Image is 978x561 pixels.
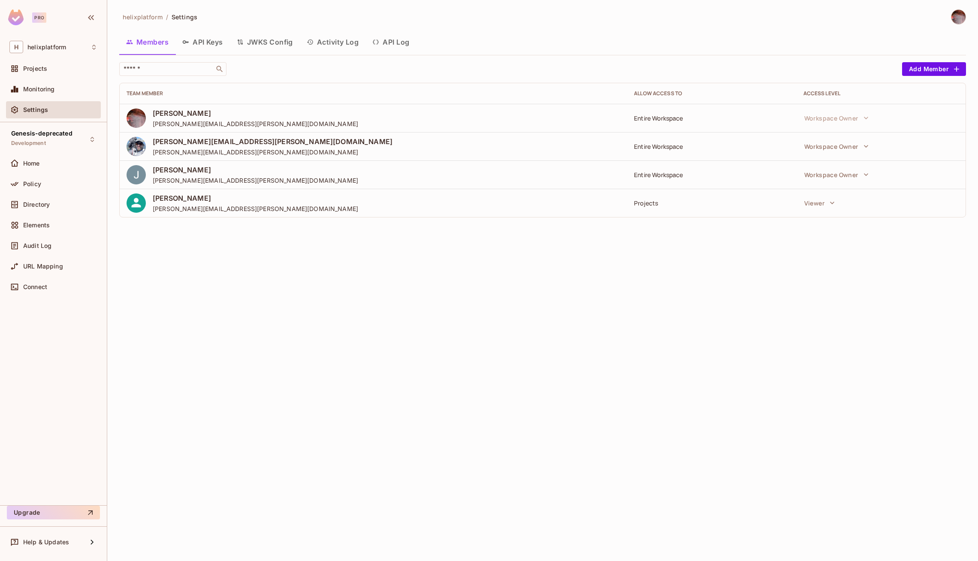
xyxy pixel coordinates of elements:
span: [PERSON_NAME][EMAIL_ADDRESS][PERSON_NAME][DOMAIN_NAME] [153,137,392,146]
img: 176347019 [127,137,146,156]
li: / [166,13,168,21]
span: [PERSON_NAME] [153,165,358,175]
span: [PERSON_NAME][EMAIL_ADDRESS][PERSON_NAME][DOMAIN_NAME] [153,205,358,213]
button: Workspace Owner [800,109,873,127]
span: Settings [172,13,197,21]
span: Directory [23,201,50,208]
span: Home [23,160,40,167]
span: helixplatform [123,13,163,21]
button: Viewer [800,194,839,211]
img: David Earl [951,10,966,24]
span: [PERSON_NAME] [153,109,358,118]
button: API Log [365,31,416,53]
span: Workspace: helixplatform [27,44,66,51]
span: Projects [23,65,47,72]
span: Development [11,140,46,147]
button: Upgrade [7,506,100,519]
img: SReyMgAAAABJRU5ErkJggg== [8,9,24,25]
div: Projects [634,199,789,207]
button: Add Member [902,62,966,76]
div: Pro [32,12,46,23]
img: 46799135 [127,109,146,128]
button: Workspace Owner [800,138,873,155]
span: Monitoring [23,86,55,93]
span: Connect [23,284,47,290]
span: [PERSON_NAME] [153,193,358,203]
span: H [9,41,23,53]
span: Policy [23,181,41,187]
span: [PERSON_NAME][EMAIL_ADDRESS][PERSON_NAME][DOMAIN_NAME] [153,120,358,128]
img: ACg8ocIdQys8Vu8wKTBEfQg9C2-oSh59ZibF_1nlW3y7MpbfWEhKdw=s96-c [127,165,146,184]
span: Settings [23,106,48,113]
button: API Keys [175,31,230,53]
button: Members [119,31,175,53]
div: Access Level [803,90,959,97]
span: Genesis-deprecated [11,130,72,137]
div: Entire Workspace [634,142,789,151]
div: Entire Workspace [634,171,789,179]
span: Audit Log [23,242,51,249]
span: [PERSON_NAME][EMAIL_ADDRESS][PERSON_NAME][DOMAIN_NAME] [153,148,392,156]
span: Elements [23,222,50,229]
button: Activity Log [300,31,366,53]
div: Entire Workspace [634,114,789,122]
button: Workspace Owner [800,166,873,183]
span: Help & Updates [23,539,69,546]
button: JWKS Config [230,31,300,53]
div: Team Member [127,90,620,97]
span: URL Mapping [23,263,63,270]
div: Allow Access to [634,90,789,97]
span: [PERSON_NAME][EMAIL_ADDRESS][PERSON_NAME][DOMAIN_NAME] [153,176,358,184]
